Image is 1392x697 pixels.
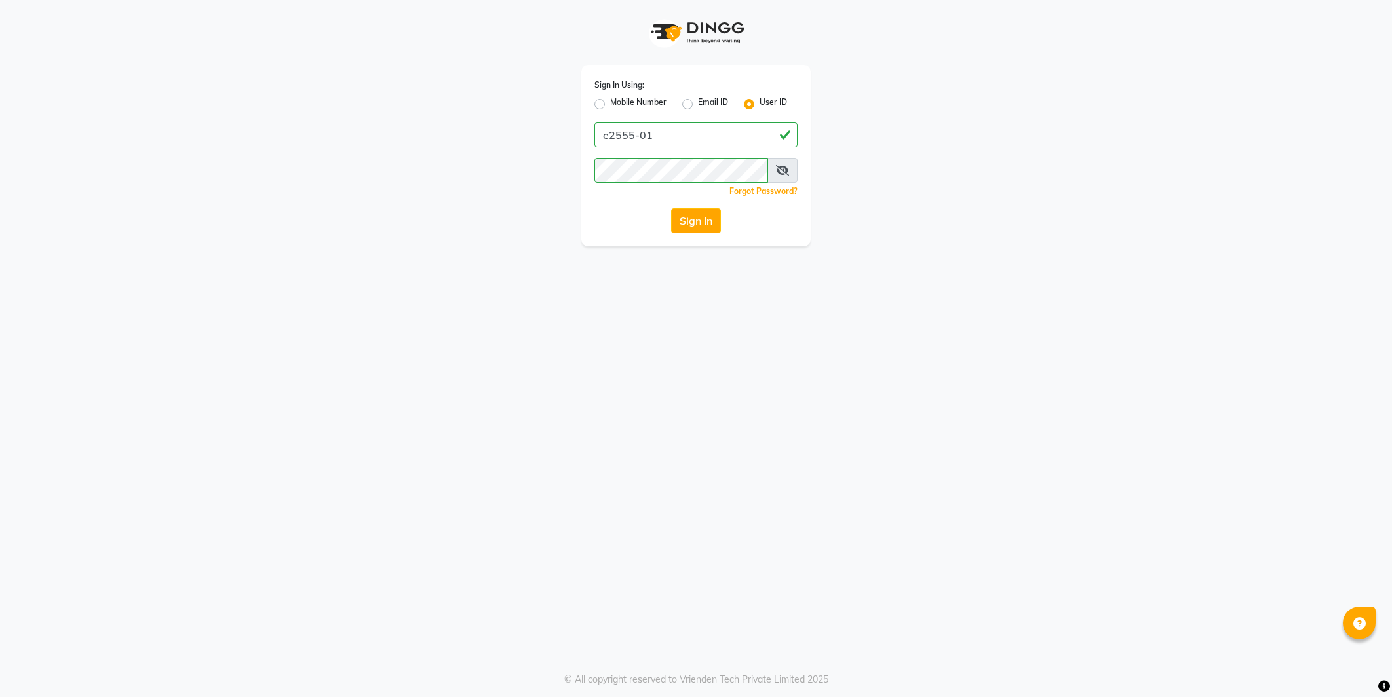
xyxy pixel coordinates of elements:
[671,208,721,233] button: Sign In
[729,186,798,196] a: Forgot Password?
[594,122,798,147] input: Username
[594,79,644,91] label: Sign In Using:
[594,158,768,183] input: Username
[698,96,728,112] label: Email ID
[1337,645,1379,684] iframe: chat widget
[644,13,748,52] img: logo1.svg
[760,96,787,112] label: User ID
[610,96,667,112] label: Mobile Number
